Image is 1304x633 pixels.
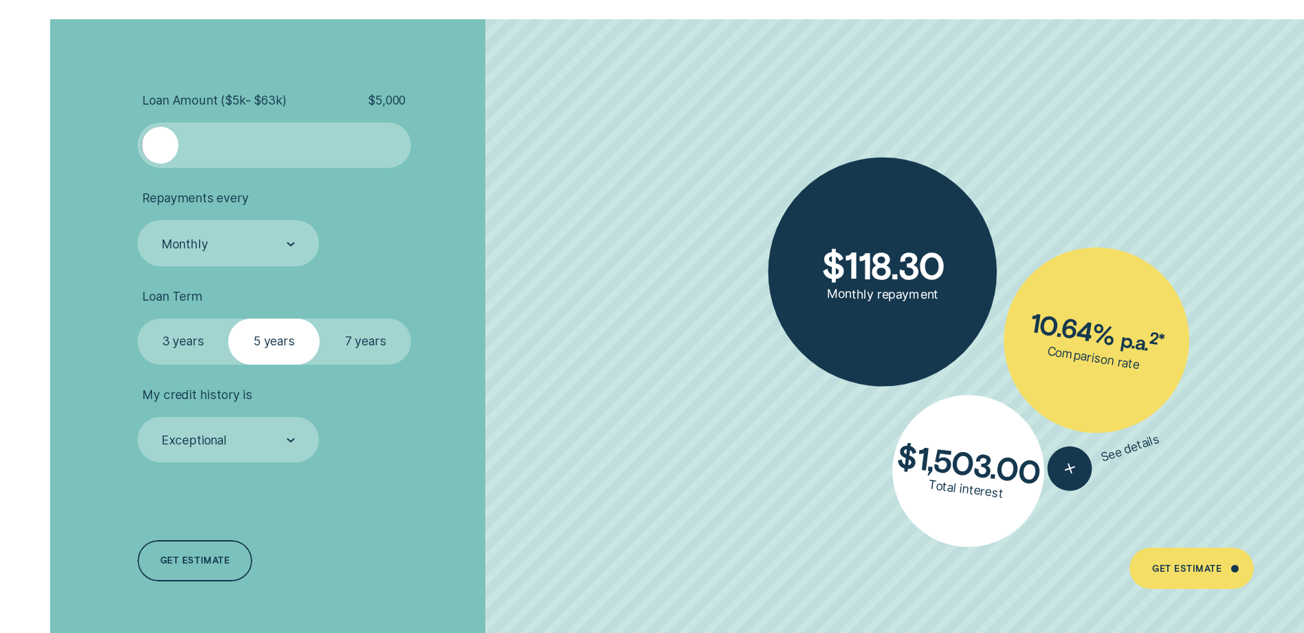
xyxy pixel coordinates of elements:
[368,93,406,108] span: $ 5,000
[1099,431,1162,465] span: See details
[162,433,227,448] div: Exceptional
[1129,548,1254,589] a: Get Estimate
[142,93,286,108] span: Loan Amount ( $5k - $63k )
[142,289,202,304] span: Loan Term
[142,387,252,403] span: My credit history is
[137,319,229,364] label: 3 years
[320,319,411,364] label: 7 years
[142,191,248,206] span: Repayments every
[137,540,253,581] a: Get estimate
[1041,418,1166,497] button: See details
[162,237,208,252] div: Monthly
[228,319,320,364] label: 5 years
